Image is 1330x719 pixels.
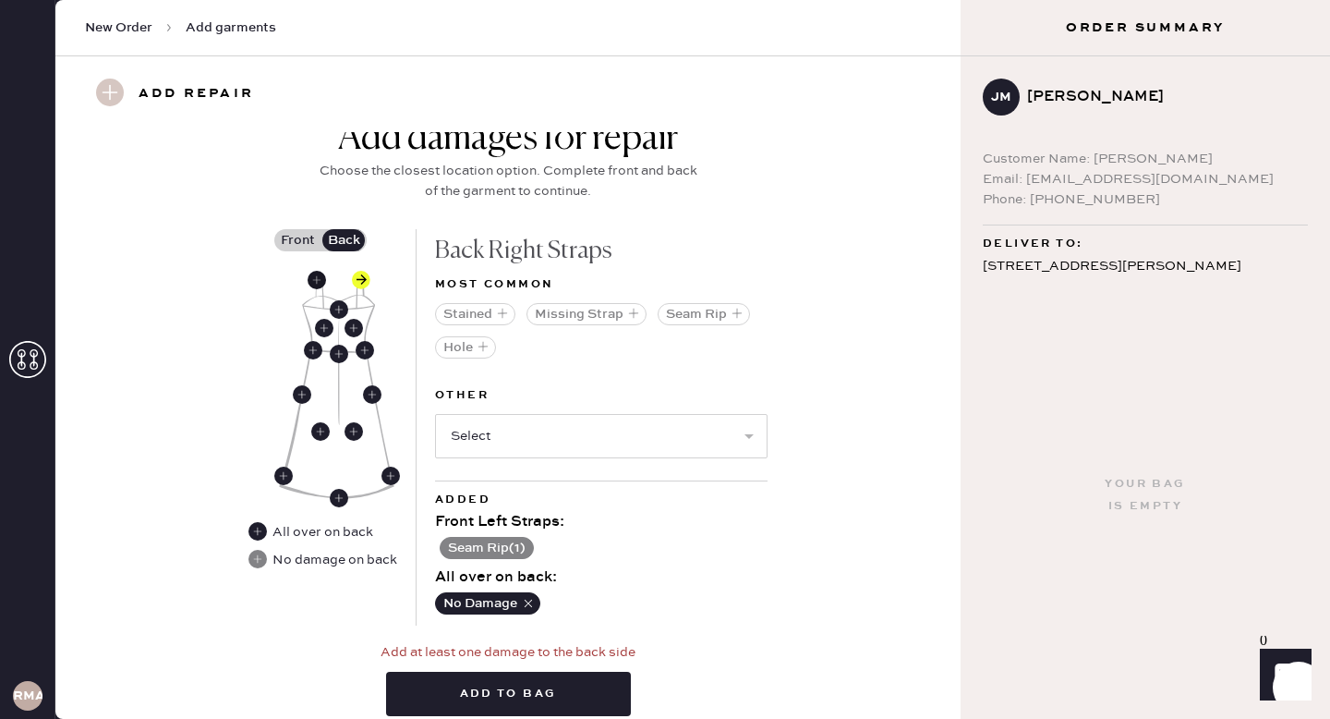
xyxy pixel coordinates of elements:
[248,550,397,570] div: No damage on back
[386,672,631,716] button: Add to bag
[186,18,276,37] span: Add garments
[435,384,768,407] label: Other
[330,300,348,319] div: Back Center Neckline
[320,229,367,251] label: Back
[435,229,768,274] div: Back Right Straps
[345,319,363,337] div: Back Right Body
[272,550,397,570] div: No damage on back
[330,345,348,363] div: Back Center Waistband
[991,91,1011,104] h3: JM
[13,689,42,702] h3: RMA
[381,642,635,663] div: Add at least one damage to the back side
[304,341,322,359] div: Back Left Waistband
[274,229,320,251] label: Front
[435,511,768,533] div: Front Left Straps :
[352,271,370,289] div: Back Right Straps
[1242,636,1322,715] iframe: Front Chat
[314,161,702,201] div: Choose the closest location option. Complete front and back of the garment to continue.
[272,522,373,542] div: All over on back
[983,189,1308,210] div: Phone: [PHONE_NUMBER]
[308,271,326,289] div: Back Left Straps
[983,233,1082,255] span: Deliver to:
[435,336,496,359] button: Hole
[274,467,293,485] div: Back Left Side Seam
[1027,86,1293,108] div: [PERSON_NAME]
[293,385,311,404] div: Back Left Side Seam
[311,422,330,441] div: Back Left Skirt Body
[278,274,395,499] img: Garment image
[435,274,768,296] div: Most common
[381,467,400,485] div: Back Right Side Seam
[435,303,515,325] button: Stained
[526,303,647,325] button: Missing Strap
[314,116,702,161] div: Add damages for repair
[435,489,768,511] div: Added
[356,341,374,359] div: Back Right Waistband
[345,422,363,441] div: Back Right Skirt Body
[440,537,534,559] button: Seam Rip(1)
[139,79,254,110] h3: Add repair
[983,255,1308,325] div: [STREET_ADDRESS][PERSON_NAME] [GEOGRAPHIC_DATA] , [GEOGRAPHIC_DATA] 77002
[85,18,152,37] span: New Order
[983,149,1308,169] div: Customer Name: [PERSON_NAME]
[961,18,1330,37] h3: Order Summary
[248,522,375,542] div: All over on back
[315,319,333,337] div: Back Left Body
[435,592,540,615] button: No Damage
[658,303,750,325] button: Seam Rip
[1105,473,1185,518] div: Your bag is empty
[330,489,348,507] div: Back Center Hem
[363,385,381,404] div: Back Right Side Seam
[983,169,1308,189] div: Email: [EMAIL_ADDRESS][DOMAIN_NAME]
[435,567,768,589] div: All over on back :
